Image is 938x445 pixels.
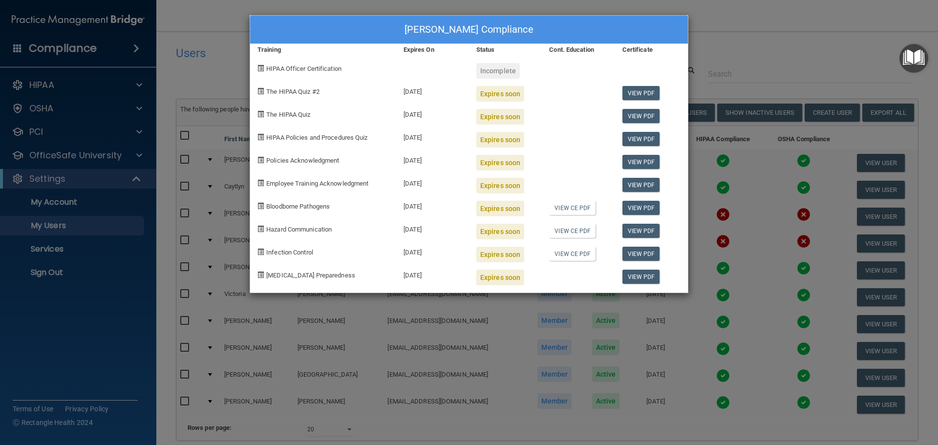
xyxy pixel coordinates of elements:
[396,102,469,125] div: [DATE]
[250,16,688,44] div: [PERSON_NAME] Compliance
[266,226,332,233] span: Hazard Communication
[476,109,524,125] div: Expires soon
[899,44,928,73] button: Open Resource Center
[476,178,524,193] div: Expires soon
[396,44,469,56] div: Expires On
[396,79,469,102] div: [DATE]
[549,201,596,215] a: View CE PDF
[615,44,688,56] div: Certificate
[542,44,615,56] div: Cont. Education
[266,134,367,141] span: HIPAA Policies and Procedures Quiz
[469,44,542,56] div: Status
[476,270,524,285] div: Expires soon
[266,249,313,256] span: Infection Control
[549,247,596,261] a: View CE PDF
[396,125,469,148] div: [DATE]
[622,201,660,215] a: View PDF
[476,86,524,102] div: Expires soon
[396,170,469,193] div: [DATE]
[549,224,596,238] a: View CE PDF
[396,239,469,262] div: [DATE]
[396,193,469,216] div: [DATE]
[622,224,660,238] a: View PDF
[266,65,341,72] span: HIPAA Officer Certification
[622,270,660,284] a: View PDF
[622,178,660,192] a: View PDF
[476,201,524,216] div: Expires soon
[250,44,396,56] div: Training
[266,88,320,95] span: The HIPAA Quiz #2
[476,247,524,262] div: Expires soon
[476,155,524,170] div: Expires soon
[266,157,339,164] span: Policies Acknowledgment
[622,247,660,261] a: View PDF
[476,63,520,79] div: Incomplete
[622,109,660,123] a: View PDF
[266,111,310,118] span: The HIPAA Quiz
[396,216,469,239] div: [DATE]
[396,262,469,285] div: [DATE]
[476,224,524,239] div: Expires soon
[622,132,660,146] a: View PDF
[622,86,660,100] a: View PDF
[622,155,660,169] a: View PDF
[266,180,368,187] span: Employee Training Acknowledgment
[266,203,330,210] span: Bloodborne Pathogens
[396,148,469,170] div: [DATE]
[266,272,355,279] span: [MEDICAL_DATA] Preparedness
[476,132,524,148] div: Expires soon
